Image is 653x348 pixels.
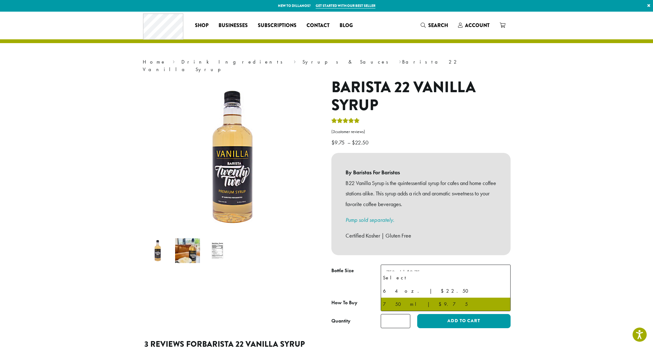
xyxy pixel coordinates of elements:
img: Barista 22 Vanilla Syrup [145,238,170,263]
div: Quantity [331,317,351,325]
li: Select [381,271,510,284]
bdi: 22.50 [352,139,370,146]
span: 750 ml | $9.75 [386,269,420,276]
span: › [173,56,175,66]
span: 750 ml | $9.75 [381,265,511,280]
a: Home [143,59,166,65]
a: Pump sold separately. [346,216,394,223]
label: Bottle Size [331,266,381,275]
div: 750 ml | $9.75 [383,300,508,309]
img: Barista 22 Vanilla Syrup - Image 2 [175,238,200,263]
nav: Breadcrumb [143,58,511,73]
span: How To Buy [331,299,357,306]
span: Contact [307,22,329,30]
img: Barista 22 Vanilla Syrup - Image 3 [205,238,230,263]
a: Drink Ingredients [181,59,287,65]
span: › [399,56,401,66]
span: Subscriptions [258,22,296,30]
span: Blog [340,22,353,30]
p: Certified Kosher | Gluten Free [346,230,496,241]
span: Shop [195,22,208,30]
a: Get started with our best seller [316,3,375,8]
div: 64 oz. | $22.50 [383,286,508,296]
span: Account [465,22,490,29]
a: (3customer reviews) [331,129,511,135]
span: $ [331,139,335,146]
span: $ [352,139,355,146]
input: Product quantity [381,314,410,328]
span: 3 [333,129,335,134]
span: › [294,56,296,66]
p: B22 Vanilla Syrup is the quintessential syrup for cafes and home coffee stations alike. This syru... [346,178,496,210]
a: Search [416,20,453,31]
button: Add to cart [417,314,510,328]
b: By Baristas For Baristas [346,167,496,178]
span: – [347,139,351,146]
div: Rated 5.00 out of 5 [331,117,360,126]
span: Search [428,22,448,29]
a: Shop [190,20,213,31]
bdi: 9.75 [331,139,346,146]
span: 750 ml | $9.75 [384,266,426,278]
a: Syrups & Sauces [302,59,392,65]
span: Businesses [219,22,248,30]
h1: Barista 22 Vanilla Syrup [331,78,511,115]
